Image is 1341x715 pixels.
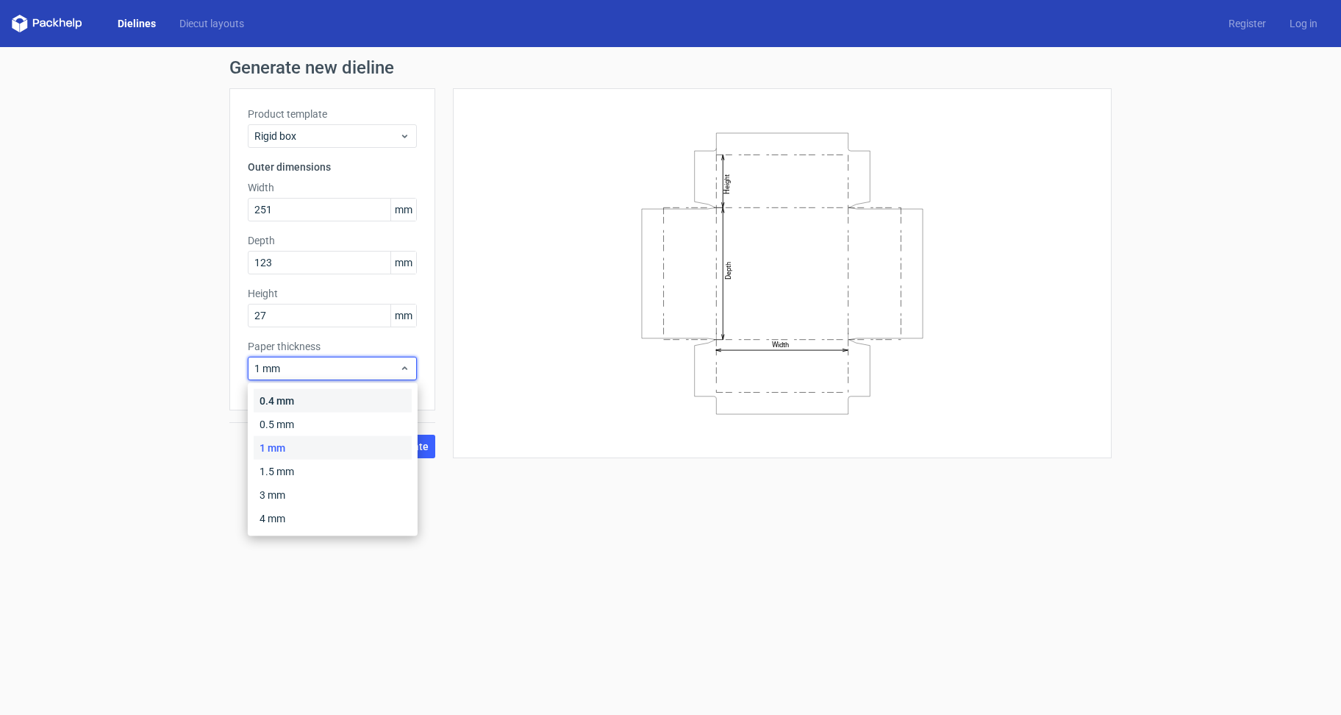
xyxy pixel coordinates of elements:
span: mm [390,199,416,221]
label: Depth [248,233,417,248]
label: Paper thickness [248,339,417,354]
div: 4 mm [254,507,412,530]
a: Diecut layouts [168,16,256,31]
span: mm [390,252,416,274]
a: Dielines [106,16,168,31]
div: 3 mm [254,483,412,507]
a: Log in [1278,16,1329,31]
label: Width [248,180,417,195]
h1: Generate new dieline [229,59,1112,77]
label: Product template [248,107,417,121]
div: 1.5 mm [254,460,412,483]
span: Rigid box [254,129,399,143]
div: 1 mm [254,436,412,460]
text: Width [772,341,789,349]
h3: Outer dimensions [248,160,417,174]
div: 0.4 mm [254,389,412,413]
label: Height [248,286,417,301]
a: Register [1217,16,1278,31]
span: 1 mm [254,361,399,376]
text: Depth [724,261,732,279]
div: 0.5 mm [254,413,412,436]
text: Height [723,174,731,193]
span: mm [390,305,416,327]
